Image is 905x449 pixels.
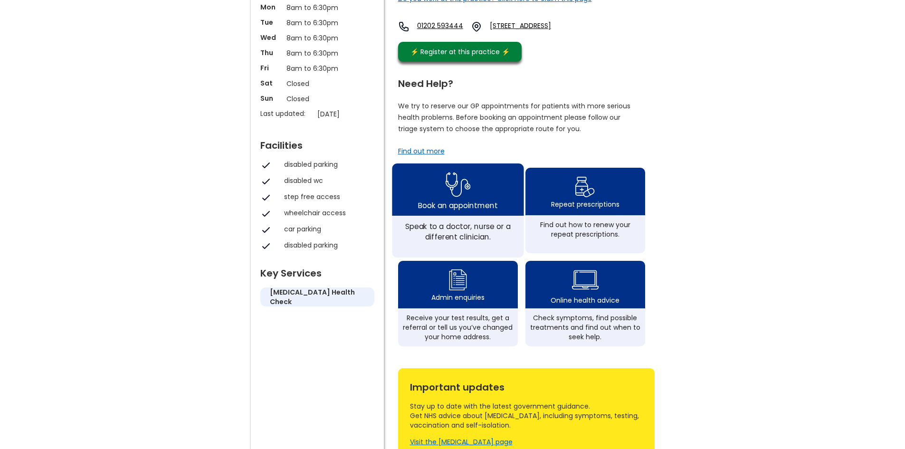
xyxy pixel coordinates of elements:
[317,109,379,119] p: [DATE]
[530,220,640,239] div: Find out how to renew your repeat prescriptions.
[398,21,410,32] img: telephone icon
[286,48,348,58] p: 8am to 6:30pm
[260,2,282,12] p: Mon
[525,168,645,253] a: repeat prescription iconRepeat prescriptionsFind out how to renew your repeat prescriptions.
[260,63,282,73] p: Fri
[525,261,645,346] a: health advice iconOnline health adviceCheck symptoms, find possible treatments and find out when ...
[260,109,313,118] p: Last updated:
[260,264,374,278] div: Key Services
[260,94,282,103] p: Sun
[398,74,645,88] div: Need Help?
[403,313,513,342] div: Receive your test results, get a referral or tell us you’ve changed your home address.
[260,78,282,88] p: Sat
[260,18,282,27] p: Tue
[260,33,282,42] p: Wed
[270,287,365,306] h5: [MEDICAL_DATA] health check
[284,176,370,185] div: disabled wc
[572,264,599,296] img: health advice icon
[575,174,595,200] img: repeat prescription icon
[418,200,497,210] div: Book an appointment
[260,136,374,150] div: Facilities
[286,33,348,43] p: 8am to 6:30pm
[406,47,515,57] div: ⚡️ Register at this practice ⚡️
[397,221,518,242] div: Speak to a doctor, nurse or a different clinician.
[284,240,370,250] div: disabled parking
[417,21,463,32] a: 01202 593444
[431,293,485,302] div: Admin enquiries
[551,296,619,305] div: Online health advice
[392,163,524,258] a: book appointment icon Book an appointmentSpeak to a doctor, nurse or a different clinician.
[530,313,640,342] div: Check symptoms, find possible treatments and find out when to seek help.
[284,208,370,218] div: wheelchair access
[410,401,643,430] div: Stay up to date with the latest government guidance. Get NHS advice about [MEDICAL_DATA], includi...
[286,18,348,28] p: 8am to 6:30pm
[284,192,370,201] div: step free access
[286,78,348,89] p: Closed
[398,146,445,156] a: Find out more
[398,261,518,346] a: admin enquiry iconAdmin enquiriesReceive your test results, get a referral or tell us you’ve chan...
[551,200,619,209] div: Repeat prescriptions
[284,160,370,169] div: disabled parking
[445,169,470,200] img: book appointment icon
[410,378,643,392] div: Important updates
[448,267,468,293] img: admin enquiry icon
[410,437,513,447] a: Visit the [MEDICAL_DATA] page
[398,100,631,134] p: We try to reserve our GP appointments for patients with more serious health problems. Before book...
[286,94,348,104] p: Closed
[398,42,522,62] a: ⚡️ Register at this practice ⚡️
[260,48,282,57] p: Thu
[284,224,370,234] div: car parking
[286,2,348,13] p: 8am to 6:30pm
[490,21,582,32] a: [STREET_ADDRESS]
[286,63,348,74] p: 8am to 6:30pm
[471,21,482,32] img: practice location icon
